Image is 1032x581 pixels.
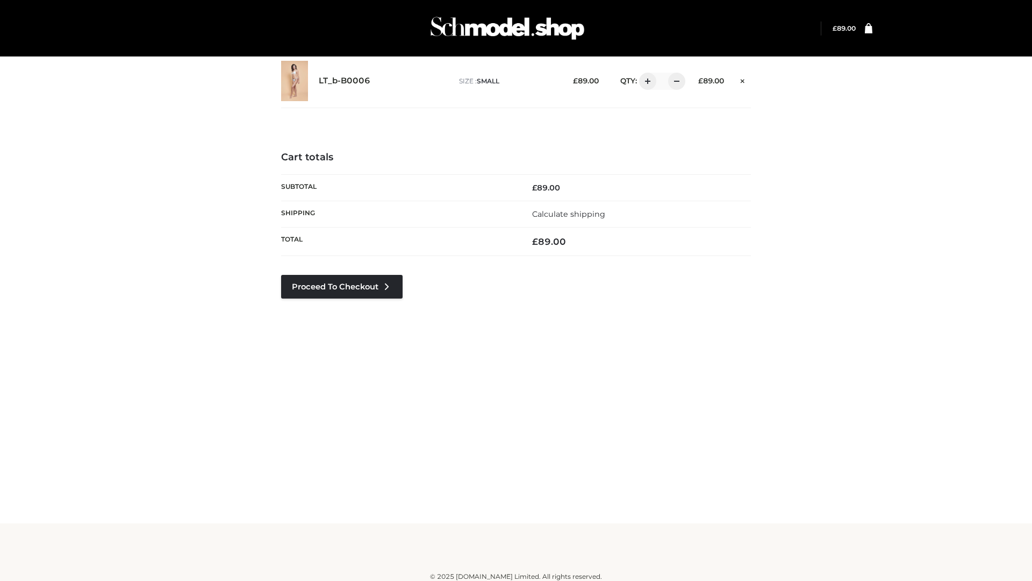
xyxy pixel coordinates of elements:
bdi: 89.00 [833,24,856,32]
a: £89.00 [833,24,856,32]
span: £ [698,76,703,85]
th: Shipping [281,201,516,227]
a: Remove this item [735,73,751,87]
img: LT_b-B0006 - SMALL [281,61,308,101]
span: SMALL [477,77,499,85]
span: £ [833,24,837,32]
bdi: 89.00 [532,183,560,193]
div: QTY: [610,73,682,90]
h4: Cart totals [281,152,751,164]
span: £ [532,183,537,193]
th: Subtotal [281,174,516,201]
bdi: 89.00 [573,76,599,85]
img: Schmodel Admin 964 [427,7,588,49]
a: Proceed to Checkout [281,275,403,299]
th: Total [281,228,516,256]
bdi: 89.00 [532,236,566,247]
bdi: 89.00 [698,76,724,85]
span: £ [573,76,578,85]
span: £ [532,236,538,247]
p: size : [459,76,556,86]
a: LT_b-B0006 [319,76,370,86]
a: Calculate shipping [532,209,605,219]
